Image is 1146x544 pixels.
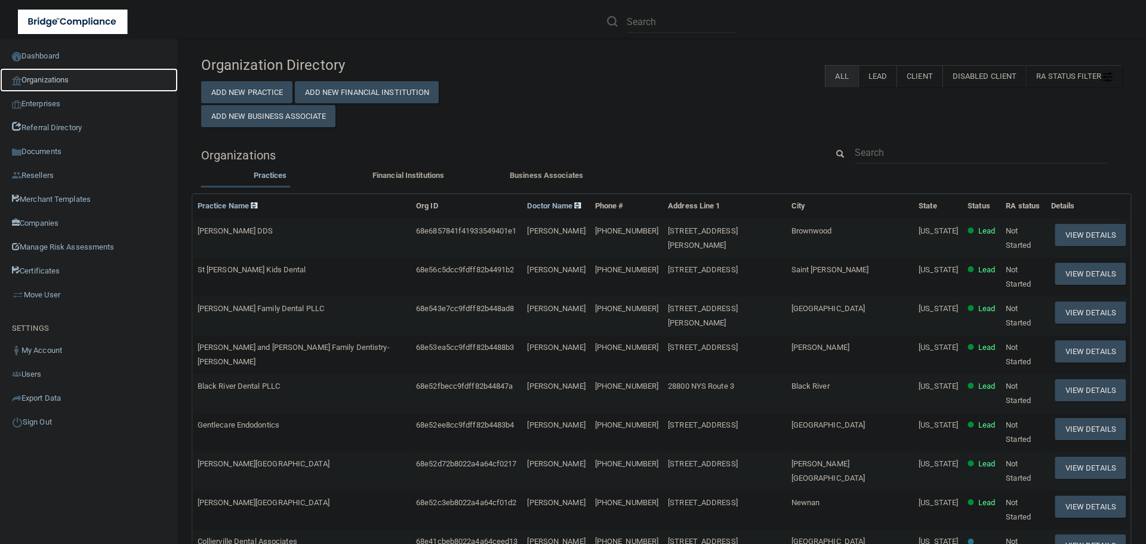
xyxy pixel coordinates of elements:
[791,226,832,235] span: Brownwood
[416,498,516,507] span: 68e52c3eb8022a4a64cf01d2
[1055,224,1126,246] button: View Details
[978,263,995,277] p: Lead
[919,382,958,391] span: [US_STATE]
[12,76,21,85] img: organization-icon.f8decf85.png
[527,459,585,468] span: [PERSON_NAME]
[198,201,257,210] a: Practice Name
[1001,194,1046,219] th: RA status
[978,302,995,316] p: Lead
[595,382,658,391] span: [PHONE_NUMBER]
[978,457,995,471] p: Lead
[483,168,609,183] label: Business Associates
[12,52,21,62] img: ic_dashboard_dark.d01f4a41.png
[595,265,658,274] span: [PHONE_NUMBER]
[595,459,658,468] span: [PHONE_NUMBER]
[478,168,615,186] li: Business Associate
[1055,263,1126,285] button: View Details
[12,289,24,301] img: briefcase.64adab9b.png
[1006,226,1031,250] span: Not Started
[668,459,738,468] span: [STREET_ADDRESS]
[668,226,738,250] span: [STREET_ADDRESS][PERSON_NAME]
[12,100,21,109] img: enterprise.0d942306.png
[12,417,23,428] img: ic_power_dark.7ecde6b1.png
[942,65,1027,87] label: Disabled Client
[18,10,128,34] img: bridge_compliance_login_screen.278c3ca4.svg
[1055,496,1126,518] button: View Details
[12,147,21,157] img: icon-documents.8dae5593.png
[914,194,963,219] th: State
[663,194,786,219] th: Address Line 1
[978,340,995,355] p: Lead
[1006,265,1031,288] span: Not Started
[345,168,471,183] label: Financial Institutions
[416,420,514,429] span: 68e52ee8cc9fdff82b4483b4
[1006,420,1031,444] span: Not Started
[595,304,658,313] span: [PHONE_NUMBER]
[978,379,995,394] p: Lead
[668,304,738,327] span: [STREET_ADDRESS][PERSON_NAME]
[198,304,324,313] span: [PERSON_NAME] Family Dental PLLC
[607,16,618,27] img: ic-search.3b580494.png
[12,171,21,180] img: ic_reseller.de258add.png
[791,343,849,352] span: [PERSON_NAME]
[12,394,21,403] img: icon-export.b9366987.png
[198,420,279,429] span: Gentlecare Endodontics
[595,420,658,429] span: [PHONE_NUMBER]
[627,11,736,33] input: Search
[198,382,280,391] span: Black River Dental PLLC
[527,226,585,235] span: [PERSON_NAME]
[919,226,958,235] span: [US_STATE]
[1103,72,1113,82] img: icon-filter@2x.21656d0b.png
[416,265,514,274] span: 68e56c5dcc9fdff82b4491b2
[595,498,658,507] span: [PHONE_NUMBER]
[791,498,820,507] span: Newnan
[595,226,658,235] span: [PHONE_NUMBER]
[791,304,865,313] span: [GEOGRAPHIC_DATA]
[198,226,273,235] span: [PERSON_NAME] DDS
[12,370,21,379] img: icon-users.e205127d.png
[919,265,958,274] span: [US_STATE]
[858,65,897,87] label: Lead
[963,194,1001,219] th: Status
[1046,194,1130,219] th: Details
[201,57,496,73] h4: Organization Directory
[527,201,581,210] a: Doctor Name
[254,171,287,180] span: Practices
[198,459,329,468] span: [PERSON_NAME][GEOGRAPHIC_DATA]
[919,343,958,352] span: [US_STATE]
[791,459,865,482] span: [PERSON_NAME][GEOGRAPHIC_DATA]
[1055,457,1126,479] button: View Details
[198,265,306,274] span: St [PERSON_NAME] Kids Dental
[1055,418,1126,440] button: View Details
[668,382,734,391] span: 28800 NYS Route 3
[12,346,21,355] img: ic_user_dark.df1a06c3.png
[668,420,738,429] span: [STREET_ADDRESS]
[527,382,585,391] span: [PERSON_NAME]
[527,420,585,429] span: [PERSON_NAME]
[897,65,942,87] label: Client
[1006,304,1031,327] span: Not Started
[791,382,830,391] span: Black River
[1055,302,1126,324] button: View Details
[416,382,513,391] span: 68e52fbecc9fdff82b44847a
[372,171,444,180] span: Financial Institutions
[198,498,329,507] span: [PERSON_NAME][GEOGRAPHIC_DATA]
[668,265,738,274] span: [STREET_ADDRESS]
[201,81,293,103] button: Add New Practice
[595,343,658,352] span: [PHONE_NUMBER]
[1006,343,1031,366] span: Not Started
[590,194,663,219] th: Phone #
[919,304,958,313] span: [US_STATE]
[919,459,958,468] span: [US_STATE]
[527,304,585,313] span: [PERSON_NAME]
[201,149,809,162] h5: Organizations
[787,194,914,219] th: City
[1006,459,1031,482] span: Not Started
[207,168,333,183] label: Practices
[1055,379,1126,401] button: View Details
[1036,72,1113,81] span: RA Status Filter
[1006,498,1031,521] span: Not Started
[978,224,995,238] p: Lead
[791,420,865,429] span: [GEOGRAPHIC_DATA]
[201,105,336,127] button: Add New Business Associate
